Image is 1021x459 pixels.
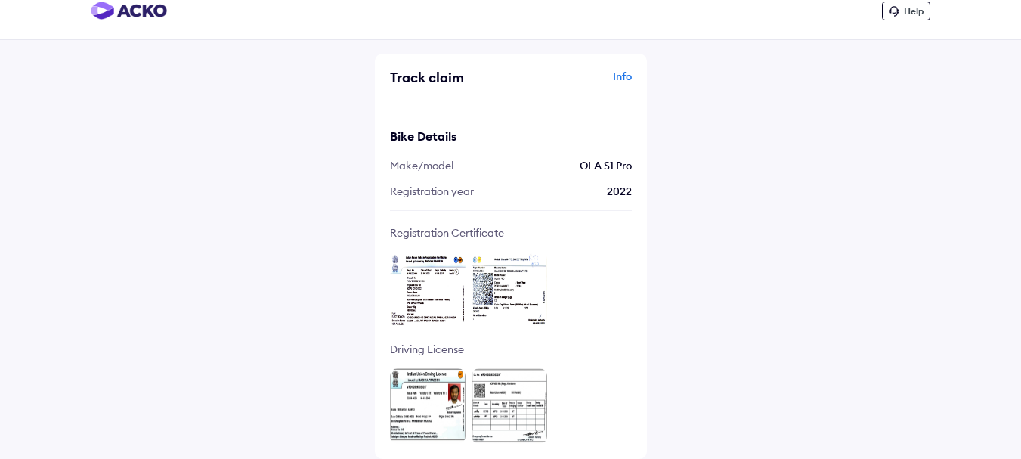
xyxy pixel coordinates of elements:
[515,69,632,98] div: Info
[390,226,624,240] span: Registration Certificate
[390,69,507,86] div: Track claim
[390,343,624,356] span: Driving License
[390,159,453,172] span: Make/model
[390,185,474,198] span: Registration year
[607,185,632,198] span: 2022
[472,368,547,444] img: DL
[390,129,632,144] div: Bike Details
[580,159,632,172] span: OLA S1 Pro
[390,252,466,327] img: RC
[904,5,924,17] span: Help
[472,252,547,327] img: RC
[390,368,466,444] img: DL
[91,2,167,20] img: horizontal-gradient.png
